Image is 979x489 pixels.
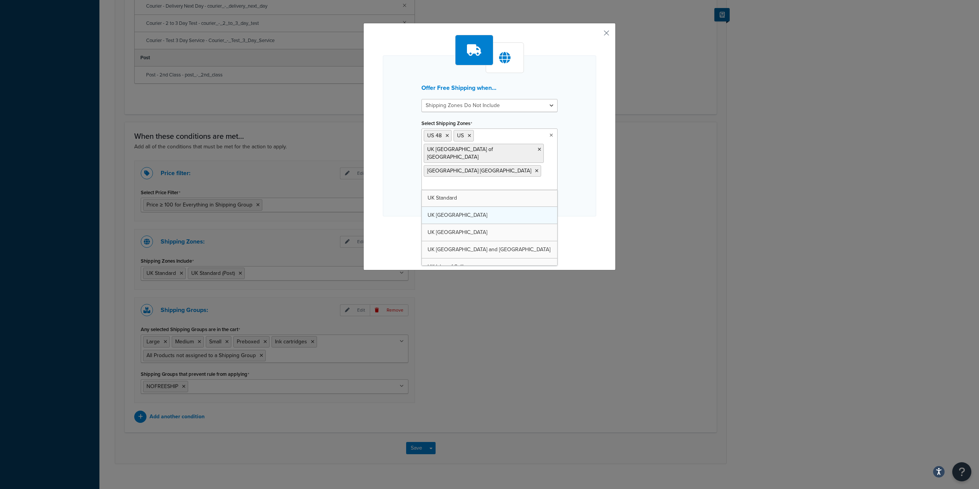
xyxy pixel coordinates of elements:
[457,132,464,140] span: US
[422,258,557,275] a: UK Isles of Scilly
[422,190,557,206] a: UK Standard
[428,228,487,236] span: UK [GEOGRAPHIC_DATA]
[427,145,493,161] span: UK [GEOGRAPHIC_DATA] of [GEOGRAPHIC_DATA]
[427,132,442,140] span: US 48
[428,263,466,271] span: UK Isles of Scilly
[421,84,558,91] h3: Offer Free Shipping when...
[383,244,596,255] p: Condition 1 of 1
[422,241,557,258] a: UK [GEOGRAPHIC_DATA] and [GEOGRAPHIC_DATA]
[428,211,487,219] span: UK [GEOGRAPHIC_DATA]
[427,167,531,175] span: [GEOGRAPHIC_DATA] [GEOGRAPHIC_DATA]
[422,224,557,241] a: UK [GEOGRAPHIC_DATA]
[428,245,550,253] span: UK [GEOGRAPHIC_DATA] and [GEOGRAPHIC_DATA]
[422,207,557,224] a: UK [GEOGRAPHIC_DATA]
[421,120,472,127] label: Select Shipping Zones
[428,194,457,202] span: UK Standard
